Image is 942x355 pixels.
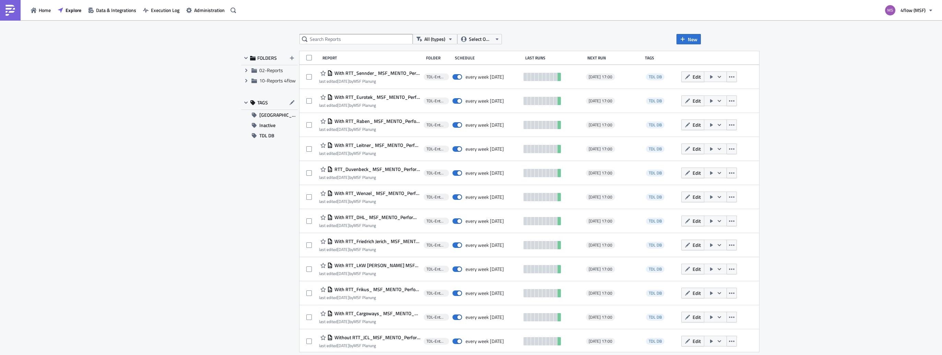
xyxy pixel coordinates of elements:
[676,34,701,44] button: New
[426,314,446,320] span: TDL-Entwicklung
[646,266,664,273] span: TDL DB
[413,34,457,44] button: All (types)
[426,194,446,200] span: TDL-Entwicklung
[681,336,704,346] button: Edit
[649,314,662,320] span: TDL DB
[322,55,423,60] div: Report
[649,266,662,272] span: TDL DB
[85,5,140,15] button: Data & Integrations
[646,314,664,321] span: TDL DB
[257,55,277,61] span: FOLDERS
[426,146,446,152] span: TDL-Entwicklung
[241,120,298,130] button: Inactive
[466,218,504,224] div: every week on Wednesday
[426,242,446,248] span: TDL-Entwicklung
[466,98,504,104] div: every week on Wednesday
[299,34,413,44] input: Search Reports
[259,67,283,74] span: 02-Reports
[693,121,701,128] span: Edit
[589,98,612,104] span: [DATE] 17:00
[693,73,701,80] span: Edit
[194,7,225,14] span: Administration
[693,337,701,345] span: Edit
[525,55,584,60] div: Last Runs
[319,151,420,156] div: last edited by MSF Planung
[319,295,420,300] div: last edited by MSF Planung
[241,110,298,120] button: [GEOGRAPHIC_DATA]
[881,3,937,18] button: 4flow (MSF)
[693,265,701,273] span: Edit
[5,5,16,16] img: PushMetrics
[333,166,420,172] span: RTT_Duvenbeck_ MSF_MENTO_Performance Dashboard Carrier_1.1
[693,289,701,297] span: Edit
[649,146,662,152] span: TDL DB
[646,170,664,176] span: TDL DB
[587,55,642,60] div: Next Run
[140,5,183,15] button: Execution Log
[645,55,679,60] div: Tags
[333,94,420,100] span: With RTT_Eurotek_ MSF_MENTO_Performance Dashboard Carrier_1.1
[333,238,420,244] span: With RTT_Friedrich Jerich_ MSF_MENTO_Performance Dashboard Carrier_1.1
[426,98,446,104] span: TDL-Entwicklung
[466,314,504,320] div: every week on Wednesday
[333,310,420,317] span: With RTT_Cargoways_ MSF_MENTO_Performance Dashboard Carrier_1.1
[337,174,349,181] time: 2025-08-27T13:21:45Z
[333,142,420,148] span: With RTT_Leitner_ MSF_MENTO_Performance Dashboard Carrier_1.1
[319,247,420,252] div: last edited by MSF Planung
[649,98,662,104] span: TDL DB
[96,7,136,14] span: Data & Integrations
[183,5,228,15] button: Administration
[681,312,704,322] button: Edit
[646,194,664,201] span: TDL DB
[319,103,420,108] div: last edited by MSF Planung
[693,97,701,104] span: Edit
[646,290,664,297] span: TDL DB
[693,217,701,225] span: Edit
[333,118,420,124] span: With RTT_Raben_ MSF_MENTO_Performance Dashboard Carrier_1.1
[466,266,504,272] div: every week on Wednesday
[589,339,612,344] span: [DATE] 17:00
[693,193,701,201] span: Edit
[693,169,701,176] span: Edit
[681,119,704,130] button: Edit
[337,78,349,84] time: 2025-08-27T13:32:22Z
[589,290,612,296] span: [DATE] 17:00
[337,294,349,301] time: 2025-08-27T12:52:57Z
[649,242,662,248] span: TDL DB
[319,199,420,204] div: last edited by MSF Planung
[681,216,704,226] button: Edit
[646,73,664,80] span: TDL DB
[333,262,420,268] span: With RTT_LKW Walter_ MSF_MENTO_Performance Dashboard Carrier_1.1
[151,7,179,14] span: Execution Log
[455,55,522,60] div: Schedule
[900,7,926,14] span: 4flow (MSF)
[259,110,298,120] span: [GEOGRAPHIC_DATA]
[589,74,612,80] span: [DATE] 17:00
[649,73,662,80] span: TDL DB
[681,95,704,106] button: Edit
[27,5,54,15] button: Home
[337,126,349,133] time: 2025-08-27T13:25:50Z
[39,7,51,14] span: Home
[466,194,504,200] div: every week on Wednesday
[681,71,704,82] button: Edit
[646,242,664,249] span: TDL DB
[646,122,664,128] span: TDL DB
[319,223,420,228] div: last edited by MSF Planung
[54,5,85,15] a: Explore
[426,218,446,224] span: TDL-Entwicklung
[681,240,704,250] button: Edit
[337,198,349,205] time: 2025-08-27T13:13:29Z
[319,79,420,84] div: last edited by MSF Planung
[646,98,664,104] span: TDL DB
[649,338,662,344] span: TDL DB
[319,127,420,132] div: last edited by MSF Planung
[337,222,349,229] time: 2025-08-27T13:08:39Z
[649,218,662,224] span: TDL DB
[681,168,704,178] button: Edit
[589,170,612,176] span: [DATE] 17:00
[259,130,274,141] span: TDL DB
[589,314,612,320] span: [DATE] 17:00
